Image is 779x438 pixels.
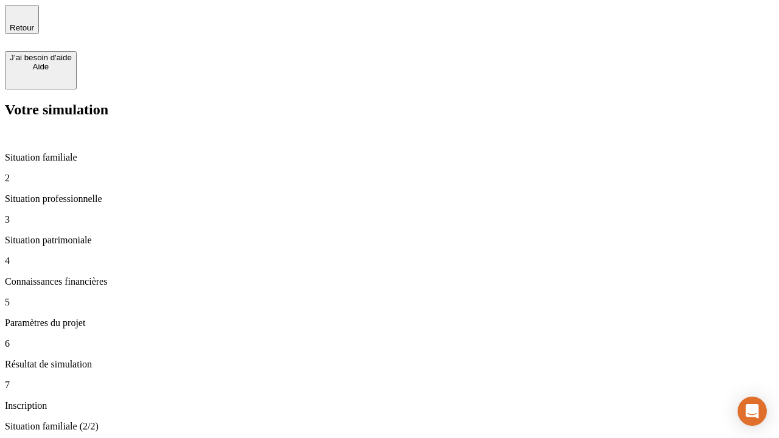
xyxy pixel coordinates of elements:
p: Connaissances financières [5,276,774,287]
h2: Votre simulation [5,102,774,118]
p: Résultat de simulation [5,359,774,370]
p: 2 [5,173,774,184]
div: Aide [10,62,72,71]
p: 3 [5,214,774,225]
p: Paramètres du projet [5,318,774,328]
p: Situation familiale (2/2) [5,421,774,432]
span: Retour [10,23,34,32]
p: 4 [5,255,774,266]
button: Retour [5,5,39,34]
p: 6 [5,338,774,349]
button: J’ai besoin d'aideAide [5,51,77,89]
p: Situation professionnelle [5,193,774,204]
div: Open Intercom Messenger [738,397,767,426]
p: Inscription [5,400,774,411]
p: Situation familiale [5,152,774,163]
p: 7 [5,380,774,391]
p: 5 [5,297,774,308]
div: J’ai besoin d'aide [10,53,72,62]
p: Situation patrimoniale [5,235,774,246]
